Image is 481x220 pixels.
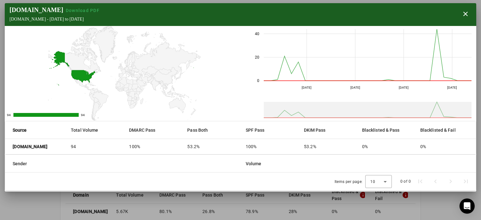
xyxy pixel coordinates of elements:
mat-cell: 100% [241,139,299,154]
mat-cell: 0% [357,139,415,154]
span: 10 [370,179,375,184]
mat-cell: 100% [124,139,182,154]
mat-header-cell: SPF Pass [241,121,299,139]
mat-header-cell: Pass Both [182,121,240,139]
span: Download PDF [66,8,100,13]
div: Policy Override reason [440,191,468,212]
mat-cell: 53.2% [299,139,357,154]
div: Open Intercom Messenger [459,198,475,214]
text: 20 [255,55,259,60]
mat-header-cell: Volume [241,155,476,173]
mat-cell: 94 [66,139,124,154]
mat-header-cell: DMARC Pass [124,121,182,139]
text: [DATE] [399,86,409,89]
text: 40 [255,32,259,36]
button: Download PDF [63,7,102,14]
text: 0 [257,79,259,83]
mat-header-cell: DKIM Pass [299,121,357,139]
text: [DATE] [350,86,360,89]
div: [DOMAIN_NAME] [9,6,102,14]
div: Policy Override reason [440,191,463,212]
mat-header-cell: Total Volume [66,121,124,139]
text: [DATE] [302,86,311,89]
div: 0 of 0 [400,178,411,185]
mat-cell: 0% [415,139,476,154]
div: Items per page: [335,179,363,185]
strong: [DOMAIN_NAME] [13,143,47,150]
mat-header-cell: Blacklisted & Pass [357,121,415,139]
svg: A chart. [5,26,240,121]
mat-header-cell: Blacklisted & Fail [415,121,476,139]
strong: Source [13,127,27,134]
text: [DATE] [447,86,457,89]
text: 94 [81,113,85,117]
div: [DOMAIN_NAME] - [DATE] to [DATE] [9,17,102,22]
mat-cell: 53.2% [182,139,240,154]
text: 94 [7,113,11,117]
mat-header-cell: Sender [5,155,241,173]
